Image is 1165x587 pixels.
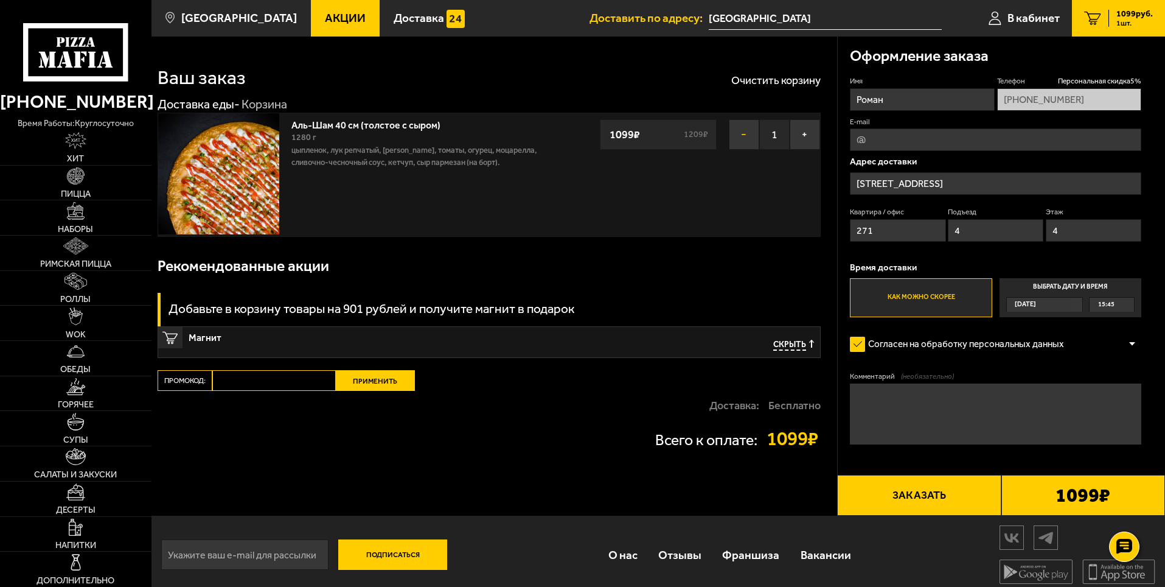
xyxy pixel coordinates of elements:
label: Выбрать дату и время [1000,278,1141,317]
div: 0 [151,37,837,516]
span: 1 [759,119,790,150]
a: Франшиза [712,535,790,575]
a: О нас [597,535,647,575]
h1: Ваш заказ [158,68,246,88]
span: Доставка [394,12,444,24]
label: Промокод: [158,370,212,391]
span: Наборы [58,225,93,233]
span: [GEOGRAPHIC_DATA] [181,12,297,24]
p: Всего к оплате: [655,433,757,448]
label: Подъезд [948,207,1043,217]
strong: 1099 ₽ [607,123,643,146]
span: Супы [63,435,88,444]
img: tg [1034,527,1057,549]
button: Применить [336,370,415,391]
span: 1280 г [291,132,316,142]
a: Вакансии [790,535,861,575]
p: Время доставки [850,263,1141,272]
p: цыпленок, лук репчатый, [PERSON_NAME], томаты, огурец, моцарелла, сливочно-чесночный соус, кетчуп... [291,144,562,169]
a: Доставка еды- [158,97,240,111]
input: @ [850,128,1141,151]
span: Дополнительно [37,576,114,585]
button: Заказать [837,475,1001,516]
label: Имя [850,76,994,86]
div: Корзина [242,97,287,113]
label: Комментарий [850,371,1141,382]
img: vk [1000,527,1023,549]
button: + [790,119,820,150]
input: Имя [850,88,994,111]
span: Акции [325,12,366,24]
span: Санкт-Петербург, Россия [709,7,942,30]
strong: 1099 ₽ [767,429,821,449]
label: Квартира / офис [850,207,945,217]
input: +7 ( [997,88,1141,111]
label: Телефон [997,76,1141,86]
p: Адрес доставки [850,157,1141,166]
span: Римская пицца [40,259,111,268]
span: В кабинет [1007,12,1060,24]
button: − [729,119,759,150]
h3: Рекомендованные акции [158,259,329,274]
span: Магнит [189,327,586,343]
span: Напитки [55,541,96,549]
input: Ваш адрес доставки [709,7,942,30]
a: Аль-Шам 40 см (толстое с сыром) [291,116,453,131]
label: E-mail [850,117,1141,127]
label: Согласен на обработку персональных данных [850,332,1076,357]
button: Очистить корзину [731,75,821,86]
span: Хит [67,154,84,163]
span: Обеды [60,365,91,373]
span: 1099 руб. [1116,10,1153,18]
button: Скрыть [773,340,814,351]
strong: Бесплатно [768,400,821,411]
span: (необязательно) [901,371,954,382]
span: [DATE] [1015,298,1036,312]
a: Отзывы [648,535,712,575]
p: Доставка: [709,400,759,411]
img: 15daf4d41897b9f0e9f617042186c801.svg [447,10,465,28]
label: Как можно скорее [850,278,992,317]
h3: Оформление заказа [850,49,989,64]
span: Салаты и закуски [34,470,117,479]
span: 1 шт. [1116,19,1153,27]
span: 15:45 [1098,298,1115,312]
button: Подписаться [338,540,448,570]
span: Персональная скидка 5 % [1058,76,1141,86]
span: WOK [66,330,86,339]
span: Горячее [58,400,94,409]
input: Укажите ваш e-mail для рассылки [161,540,329,570]
span: Скрыть [773,340,806,351]
s: 1209 ₽ [682,130,710,139]
span: Роллы [60,295,91,303]
span: Доставить по адресу: [589,12,709,24]
span: Пицца [61,189,91,198]
b: 1099 ₽ [1055,486,1110,505]
span: Десерты [56,505,96,514]
label: Этаж [1046,207,1141,217]
h3: Добавьте в корзину товары на 901 рублей и получите магнит в подарок [169,303,574,315]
